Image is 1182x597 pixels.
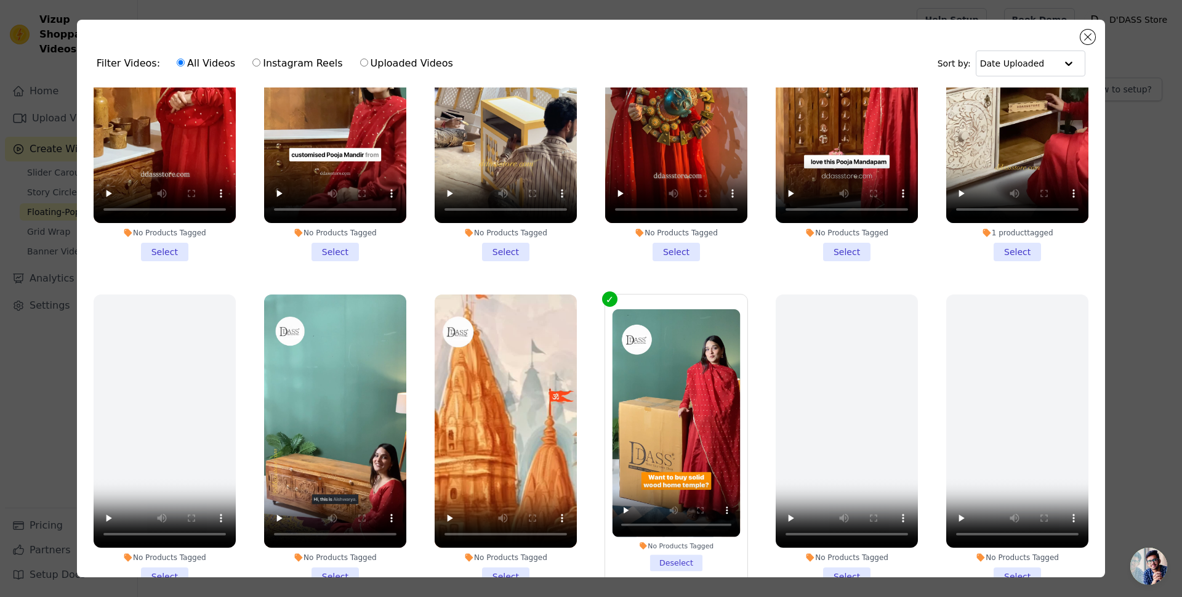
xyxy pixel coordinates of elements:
[360,55,454,71] label: Uploaded Videos
[97,49,460,78] div: Filter Videos:
[946,553,1088,562] div: No Products Tagged
[435,553,577,562] div: No Products Tagged
[176,55,236,71] label: All Videos
[776,228,918,238] div: No Products Tagged
[613,541,741,550] div: No Products Tagged
[435,228,577,238] div: No Products Tagged
[776,553,918,562] div: No Products Tagged
[94,228,236,238] div: No Products Tagged
[946,228,1088,238] div: 1 product tagged
[264,553,406,562] div: No Products Tagged
[1080,30,1095,44] button: Close modal
[94,553,236,562] div: No Products Tagged
[1130,548,1167,585] a: Open chat
[605,228,747,238] div: No Products Tagged
[938,51,1086,76] div: Sort by:
[252,55,343,71] label: Instagram Reels
[264,228,406,238] div: No Products Tagged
